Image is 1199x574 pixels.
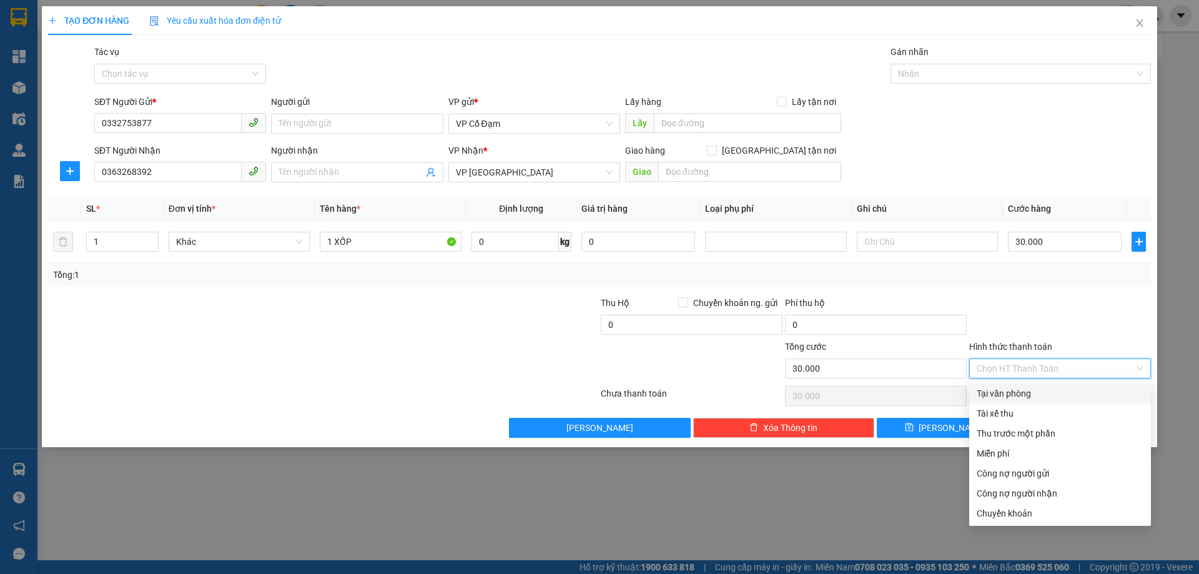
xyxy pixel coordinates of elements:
[581,204,628,214] span: Giá trị hàng
[149,16,281,26] span: Yêu cầu xuất hóa đơn điện tử
[977,487,1143,500] div: Công nợ người nhận
[700,197,851,221] th: Loại phụ phí
[625,97,661,107] span: Lấy hàng
[1008,204,1051,214] span: Cước hàng
[601,298,629,308] span: Thu Hộ
[857,232,998,252] input: Ghi Chú
[249,166,259,176] span: phone
[499,204,543,214] span: Định lượng
[271,144,443,157] div: Người nhận
[763,421,817,435] span: Xóa Thông tin
[969,483,1151,503] div: Cước gửi hàng sẽ được ghi vào công nợ của người nhận
[271,95,443,109] div: Người gửi
[581,232,695,252] input: 0
[94,95,266,109] div: SĐT Người Gửi
[977,407,1143,420] div: Tài xế thu
[654,113,841,133] input: Dọc đường
[693,418,875,438] button: deleteXóa Thông tin
[456,163,613,182] span: VP Mỹ Đình
[977,507,1143,520] div: Chuyển khoản
[48,16,129,26] span: TẠO ĐƠN HÀNG
[891,47,929,57] label: Gán nhãn
[785,296,967,315] div: Phí thu hộ
[969,342,1052,352] label: Hình thức thanh toán
[625,113,654,133] span: Lấy
[448,146,483,156] span: VP Nhận
[625,162,658,182] span: Giao
[94,47,119,57] label: Tác vụ
[320,232,461,252] input: VD: Bàn, Ghế
[625,146,665,156] span: Giao hàng
[1132,232,1145,252] button: plus
[169,204,215,214] span: Đơn vị tính
[1122,6,1157,41] button: Close
[456,114,613,133] span: VP Cổ Đạm
[969,463,1151,483] div: Cước gửi hàng sẽ được ghi vào công nợ của người gửi
[688,296,782,310] span: Chuyển khoản ng. gửi
[149,16,159,26] img: icon
[1135,18,1145,28] span: close
[785,342,826,352] span: Tổng cước
[787,95,841,109] span: Lấy tận nơi
[176,232,302,251] span: Khác
[877,418,1012,438] button: save[PERSON_NAME]
[53,232,73,252] button: delete
[566,421,633,435] span: [PERSON_NAME]
[509,418,691,438] button: [PERSON_NAME]
[749,423,758,433] span: delete
[977,467,1143,480] div: Công nợ người gửi
[977,447,1143,460] div: Miễn phí
[977,387,1143,400] div: Tại văn phòng
[94,144,266,157] div: SĐT Người Nhận
[320,204,360,214] span: Tên hàng
[86,204,96,214] span: SL
[977,427,1143,440] div: Thu trước một phần
[599,387,784,408] div: Chưa thanh toán
[905,423,914,433] span: save
[1132,237,1145,247] span: plus
[60,161,80,181] button: plus
[658,162,841,182] input: Dọc đường
[448,95,620,109] div: VP gửi
[426,167,436,177] span: user-add
[48,16,57,25] span: plus
[717,144,841,157] span: [GEOGRAPHIC_DATA] tận nơi
[53,268,463,282] div: Tổng: 1
[559,232,571,252] span: kg
[249,117,259,127] span: phone
[61,166,79,176] span: plus
[852,197,1003,221] th: Ghi chú
[919,421,985,435] span: [PERSON_NAME]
